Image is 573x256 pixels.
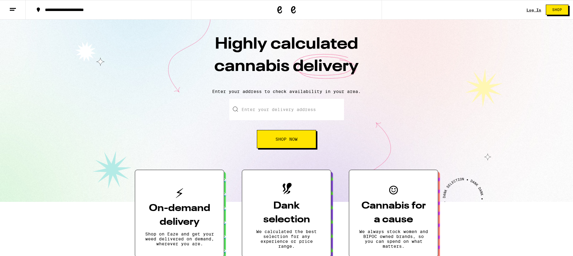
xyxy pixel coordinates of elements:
h1: Highly calculated cannabis delivery [179,33,394,84]
div: Log In [527,8,541,12]
span: Shop [552,8,562,12]
h3: On-demand delivery [145,202,214,229]
p: We always stock women and BIPOC owned brands, so you can spend on what matters. [359,229,428,249]
h3: Dank selection [252,199,321,227]
p: We calculated the best selection for any experience or price range. [252,229,321,249]
button: Shop Now [257,130,316,148]
button: Shop [546,5,568,15]
span: Shop Now [275,137,298,141]
p: Shop on Eaze and get your weed delivered on demand, wherever you are. [145,232,214,246]
p: Enter your address to check availability in your area. [6,89,567,94]
h3: Cannabis for a cause [359,199,428,227]
input: Enter your delivery address [229,99,344,120]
